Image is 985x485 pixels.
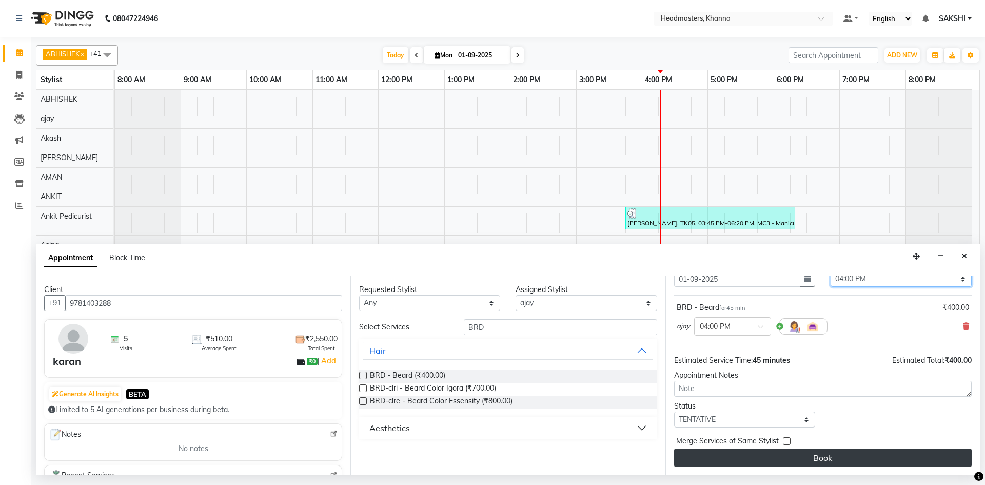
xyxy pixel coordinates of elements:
a: 10:00 AM [247,72,284,87]
button: Generate AI Insights [49,387,121,401]
a: 5:00 PM [708,72,740,87]
div: Status [674,401,815,412]
div: ₹400.00 [942,302,969,313]
span: Estimated Service Time: [674,356,753,365]
small: for [719,304,745,312]
span: ₹0 [307,358,318,366]
img: avatar [58,324,88,354]
span: ₹400.00 [944,356,972,365]
div: BRD - Beard [677,302,745,313]
span: | [318,355,338,367]
span: 45 min [726,304,745,312]
span: Average Spent [202,344,237,352]
span: Today [383,47,408,63]
a: 12:00 PM [379,72,415,87]
span: BRD-clre - Beard Color Essensity (₹800.00) [370,396,513,409]
span: AMAN [41,172,62,182]
button: Close [957,248,972,264]
a: x [80,50,84,58]
button: Aesthetics [363,419,653,437]
span: Stylist [41,75,62,84]
div: Appointment Notes [674,370,972,381]
span: 5 [124,334,128,344]
span: Block Time [109,253,145,262]
a: 2:00 PM [510,72,543,87]
span: +41 [89,49,109,57]
button: +91 [44,295,66,311]
span: No notes [179,443,208,454]
input: Search by service name [464,319,657,335]
span: ABHISHEK [46,50,80,58]
span: Total Spent [308,344,335,352]
a: 8:00 PM [906,72,938,87]
img: logo [26,4,96,33]
span: Appointment [44,249,97,267]
button: ADD NEW [884,48,920,63]
span: Akash [41,133,61,143]
a: Add [320,355,338,367]
button: Book [674,449,972,467]
span: ADD NEW [887,51,917,59]
div: Select Services [351,322,456,333]
a: 6:00 PM [774,72,806,87]
div: karan [53,354,81,369]
span: Asing [41,240,59,249]
span: [PERSON_NAME] [41,153,98,162]
img: Interior.png [806,320,819,333]
a: 9:00 AM [181,72,214,87]
button: Hair [363,341,653,360]
div: Aesthetics [369,422,410,434]
div: Requested Stylist [359,284,500,295]
span: Notes [49,428,81,441]
span: BRD - Beard (₹400.00) [370,370,445,383]
a: 1:00 PM [445,72,477,87]
span: BETA [126,389,149,399]
span: Estimated Total: [892,356,944,365]
div: Hair [369,344,386,357]
div: Client [44,284,342,295]
a: 8:00 AM [115,72,148,87]
a: 4:00 PM [642,72,675,87]
b: 08047224946 [113,4,158,33]
span: BRD-clri - Beard Color Igora (₹700.00) [370,383,496,396]
a: 7:00 PM [840,72,872,87]
input: 2025-09-01 [455,48,506,63]
span: ajay [41,114,54,123]
div: [PERSON_NAME], TK05, 03:45 PM-06:20 PM, MC3 - Manicure Lyco’ Treatment,PC3 - Pedicures Lyco’ Trea... [626,208,794,228]
span: 45 minutes [753,356,790,365]
span: SAKSHI [939,13,966,24]
span: ABHISHEK [41,94,77,104]
span: ₹510.00 [206,334,232,344]
span: Mon [432,51,455,59]
input: yyyy-mm-dd [674,271,800,287]
a: 3:00 PM [577,72,609,87]
div: Limited to 5 AI generations per business during beta. [48,404,338,415]
span: Merge Services of Same Stylist [676,436,779,449]
span: ajay [677,321,690,332]
span: Recent Services [49,470,115,482]
input: Search Appointment [789,47,878,63]
span: ₹2,550.00 [305,334,338,344]
div: Assigned Stylist [516,284,657,295]
span: Visits [120,344,132,352]
span: Ankit Pedicurist [41,211,92,221]
input: Search by Name/Mobile/Email/Code [65,295,342,311]
a: 11:00 AM [313,72,350,87]
span: ANKIT [41,192,62,201]
img: Hairdresser.png [788,320,800,333]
